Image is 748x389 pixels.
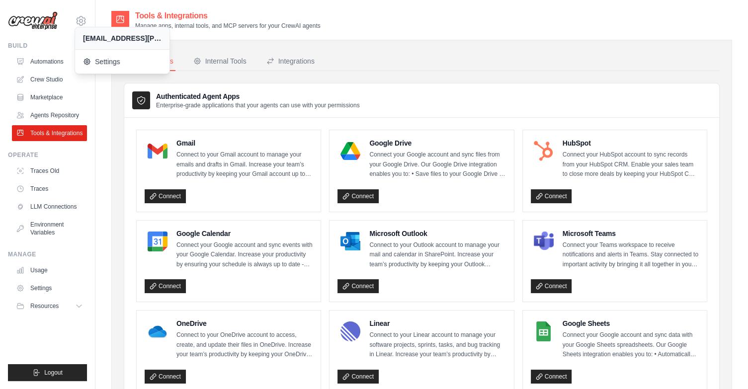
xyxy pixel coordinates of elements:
img: OneDrive Logo [148,321,167,341]
a: Tools & Integrations [12,125,87,141]
div: Build [8,42,87,50]
img: Gmail Logo [148,141,167,161]
h4: Microsoft Teams [563,229,699,238]
a: Connect [337,279,379,293]
a: Connect [337,189,379,203]
p: Connect your Teams workspace to receive notifications and alerts in Teams. Stay connected to impo... [563,240,699,270]
div: Internal Tools [193,56,247,66]
a: Traces [12,181,87,197]
button: Resources [12,298,87,314]
a: Connect [145,279,186,293]
p: Connect your HubSpot account to sync records from your HubSpot CRM. Enable your sales team to clo... [563,150,699,179]
p: Enterprise-grade applications that your agents can use with your permissions [156,101,360,109]
a: Environment Variables [12,217,87,240]
button: Integrations [264,52,317,71]
p: Connect your Google account and sync data with your Google Sheets spreadsheets. Our Google Sheets... [563,330,699,360]
div: Operate [8,151,87,159]
span: Logout [44,369,63,377]
h4: Microsoft Outlook [369,229,505,238]
h3: Authenticated Agent Apps [156,91,360,101]
img: Microsoft Outlook Logo [340,232,360,251]
a: Connect [145,189,186,203]
img: Microsoft Teams Logo [534,232,554,251]
a: Marketplace [12,89,87,105]
p: Connect your Google account and sync events with your Google Calendar. Increase your productivity... [176,240,313,270]
button: Internal Tools [191,52,249,71]
a: Connect [531,370,572,384]
p: Manage apps, internal tools, and MCP servers for your CrewAI agents [135,22,321,30]
a: Automations [12,54,87,70]
p: Connect your Google account and sync files from your Google Drive. Our Google Drive integration e... [369,150,505,179]
a: Traces Old [12,163,87,179]
a: Settings [12,280,87,296]
h4: Google Sheets [563,318,699,328]
h4: Google Calendar [176,229,313,238]
span: Resources [30,302,59,310]
a: Connect [531,279,572,293]
img: Google Drive Logo [340,141,360,161]
p: Connect to your Outlook account to manage your mail and calendar in SharePoint. Increase your tea... [369,240,505,270]
a: Connect [145,370,186,384]
div: Manage [8,250,87,258]
h4: Gmail [176,138,313,148]
div: [EMAIL_ADDRESS][PERSON_NAME][DOMAIN_NAME] [83,33,162,43]
a: Connect [337,370,379,384]
span: Settings [83,57,162,67]
img: Google Calendar Logo [148,232,167,251]
img: HubSpot Logo [534,141,554,161]
a: LLM Connections [12,199,87,215]
h4: OneDrive [176,318,313,328]
a: Crew Studio [12,72,87,87]
div: Integrations [266,56,315,66]
p: Connect to your Linear account to manage your software projects, sprints, tasks, and bug tracking... [369,330,505,360]
h4: Linear [369,318,505,328]
h2: Tools & Integrations [135,10,321,22]
a: Usage [12,262,87,278]
a: Settings [75,52,169,72]
a: Agents Repository [12,107,87,123]
img: Logo [8,11,58,30]
button: Logout [8,364,87,381]
h4: HubSpot [563,138,699,148]
p: Connect to your Gmail account to manage your emails and drafts in Gmail. Increase your team’s pro... [176,150,313,179]
img: Google Sheets Logo [534,321,554,341]
h4: Google Drive [369,138,505,148]
p: Connect to your OneDrive account to access, create, and update their files in OneDrive. Increase ... [176,330,313,360]
img: Linear Logo [340,321,360,341]
a: Connect [531,189,572,203]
